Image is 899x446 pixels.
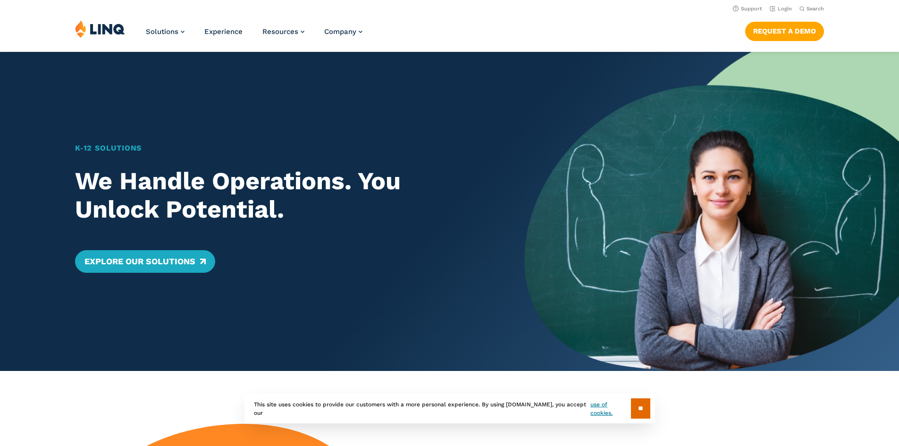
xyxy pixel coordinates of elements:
[524,52,899,371] img: Home Banner
[770,6,792,12] a: Login
[799,5,824,12] button: Open Search Bar
[262,27,298,36] span: Resources
[146,20,362,51] nav: Primary Navigation
[807,6,824,12] span: Search
[244,394,655,423] div: This site uses cookies to provide our customers with a more personal experience. By using [DOMAIN...
[262,27,304,36] a: Resources
[324,27,362,36] a: Company
[75,143,488,154] h1: K‑12 Solutions
[733,6,762,12] a: Support
[146,27,185,36] a: Solutions
[745,22,824,41] a: Request a Demo
[146,27,178,36] span: Solutions
[590,400,630,417] a: use of cookies.
[75,250,215,273] a: Explore Our Solutions
[204,27,243,36] a: Experience
[75,167,488,224] h2: We Handle Operations. You Unlock Potential.
[324,27,356,36] span: Company
[75,20,125,38] img: LINQ | K‑12 Software
[745,20,824,41] nav: Button Navigation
